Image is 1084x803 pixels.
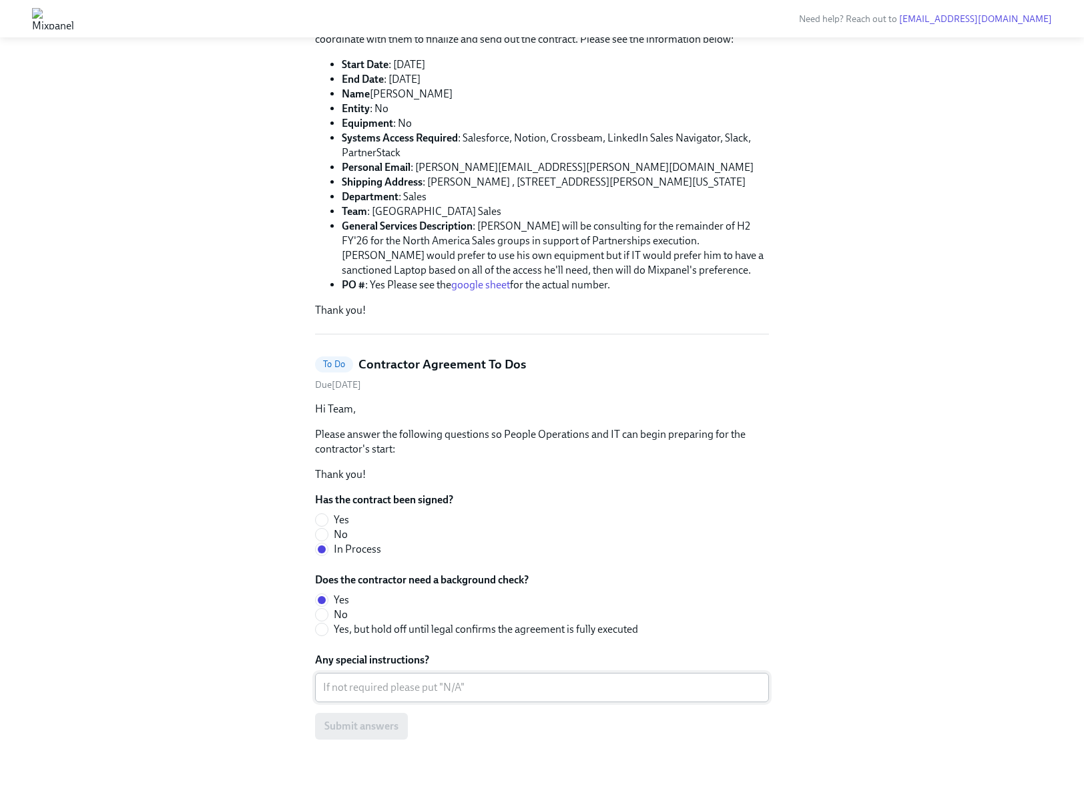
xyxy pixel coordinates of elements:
[342,278,769,292] li: : Yes Please see the for the actual number.
[342,72,769,87] li: : [DATE]
[334,593,349,607] span: Yes
[342,220,473,232] strong: General Services Description
[334,607,348,622] span: No
[342,160,769,175] li: : [PERSON_NAME][EMAIL_ADDRESS][PERSON_NAME][DOMAIN_NAME]
[342,161,411,174] strong: Personal Email
[315,379,361,390] span: Monday, September 22nd 2025, 9:00 am
[342,87,370,100] strong: Name
[334,542,381,557] span: In Process
[342,175,769,190] li: : [PERSON_NAME] , [STREET_ADDRESS][PERSON_NAME][US_STATE]
[315,427,769,457] p: Please answer the following questions so People Operations and IT can begin preparing for the con...
[315,493,453,507] label: Has the contract been signed?
[315,653,769,667] label: Any special instructions?
[451,278,510,291] a: google sheet
[32,8,74,29] img: Mixpanel
[342,87,769,101] li: [PERSON_NAME]
[334,622,638,637] span: Yes, but hold off until legal confirms the agreement is fully executed
[342,176,423,188] strong: Shipping Address
[342,278,365,291] strong: PO #
[315,359,353,369] span: To Do
[342,219,769,278] li: : [PERSON_NAME] will be consulting for the remainder of H2 FY'26 for the North America Sales grou...
[342,102,370,115] strong: Entity
[342,131,458,144] strong: Systems Access Required
[334,527,348,542] span: No
[342,101,769,116] li: : No
[342,205,367,218] strong: Team
[342,131,769,160] li: : Salesforce, Notion, Crossbeam, LinkedIn Sales Navigator, Slack, PartnerStack
[342,58,388,71] strong: Start Date
[899,13,1052,25] a: [EMAIL_ADDRESS][DOMAIN_NAME]
[315,402,769,417] p: Hi Team,
[342,190,769,204] li: : Sales
[315,573,649,587] label: Does the contractor need a background check?
[315,303,769,318] p: Thank you!
[342,73,384,85] strong: End Date
[342,117,393,129] strong: Equipment
[799,13,1052,25] span: Need help? Reach out to
[342,57,769,72] li: : [DATE]
[315,467,769,482] p: Thank you!
[315,356,769,391] a: To DoContractor Agreement To DosDue[DATE]
[342,116,769,131] li: : No
[342,190,398,203] strong: Department
[334,513,349,527] span: Yes
[342,204,769,219] li: : [GEOGRAPHIC_DATA] Sales
[358,356,526,373] h5: Contractor Agreement To Dos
